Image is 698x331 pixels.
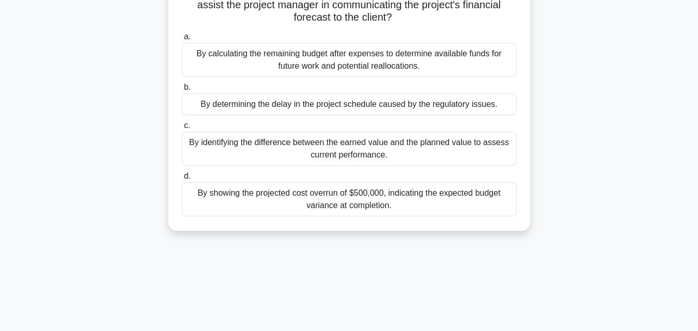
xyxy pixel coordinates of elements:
div: By determining the delay in the project schedule caused by the regulatory issues. [182,93,517,115]
div: By showing the projected cost overrun of $500,000, indicating the expected budget variance at com... [182,182,517,216]
span: d. [184,171,191,180]
div: By identifying the difference between the earned value and the planned value to assess current pe... [182,132,517,166]
span: b. [184,83,191,91]
span: c. [184,121,190,130]
div: By calculating the remaining budget after expenses to determine available funds for future work a... [182,43,517,77]
span: a. [184,32,191,41]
